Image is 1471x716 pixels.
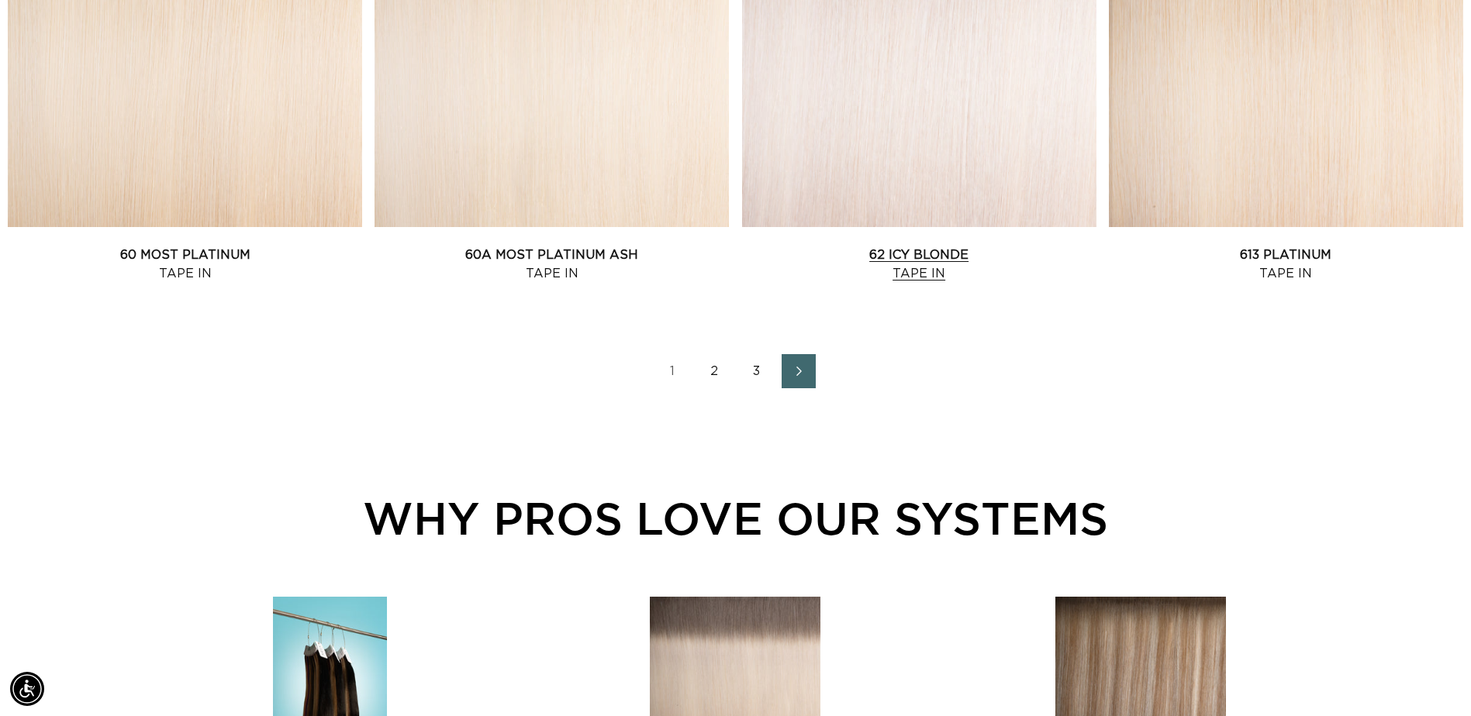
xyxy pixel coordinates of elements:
[375,246,729,283] a: 60A Most Platinum Ash Tape In
[698,354,732,388] a: Page 2
[742,246,1096,283] a: 62 Icy Blonde Tape In
[8,354,1463,388] nav: Pagination
[740,354,774,388] a: Page 3
[8,246,362,283] a: 60 Most Platinum Tape In
[1393,642,1471,716] iframe: Chat Widget
[93,484,1378,552] div: WHY PROS LOVE OUR SYSTEMS
[1109,246,1463,283] a: 613 Platinum Tape In
[10,672,44,706] div: Accessibility Menu
[782,354,816,388] a: Next page
[656,354,690,388] a: Page 1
